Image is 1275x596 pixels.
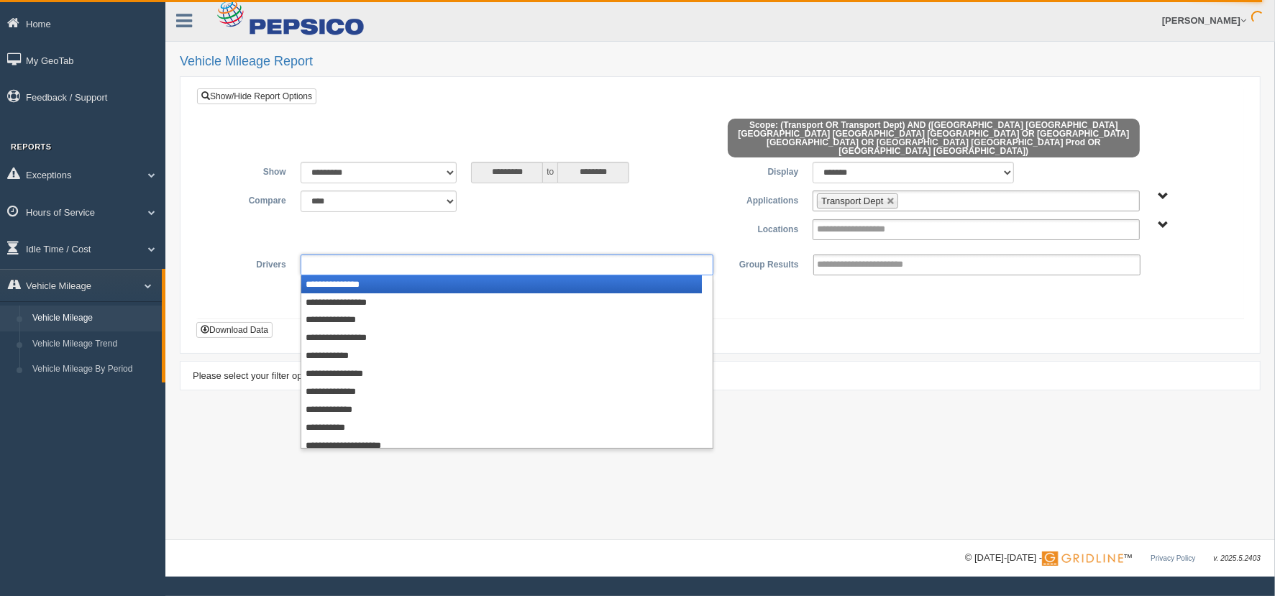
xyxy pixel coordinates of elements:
[196,322,273,338] button: Download Data
[208,162,293,179] label: Show
[26,306,162,331] a: Vehicle Mileage
[728,119,1141,157] span: Scope: (Transport OR Transport Dept) AND ([GEOGRAPHIC_DATA] [GEOGRAPHIC_DATA] [GEOGRAPHIC_DATA] [...
[721,162,806,179] label: Display
[721,255,806,272] label: Group Results
[965,551,1261,566] div: © [DATE]-[DATE] - ™
[26,331,162,357] a: Vehicle Mileage Trend
[197,88,316,104] a: Show/Hide Report Options
[193,370,532,381] span: Please select your filter options above and click "Apply Filters" to view your report.
[1151,554,1195,562] a: Privacy Policy
[721,191,806,208] label: Applications
[1042,551,1123,566] img: Gridline
[208,255,293,272] label: Drivers
[821,196,883,206] span: Transport Dept
[721,219,806,237] label: Locations
[180,55,1261,69] h2: Vehicle Mileage Report
[543,162,557,183] span: to
[1214,554,1261,562] span: v. 2025.5.2403
[26,357,162,382] a: Vehicle Mileage By Period
[208,191,293,208] label: Compare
